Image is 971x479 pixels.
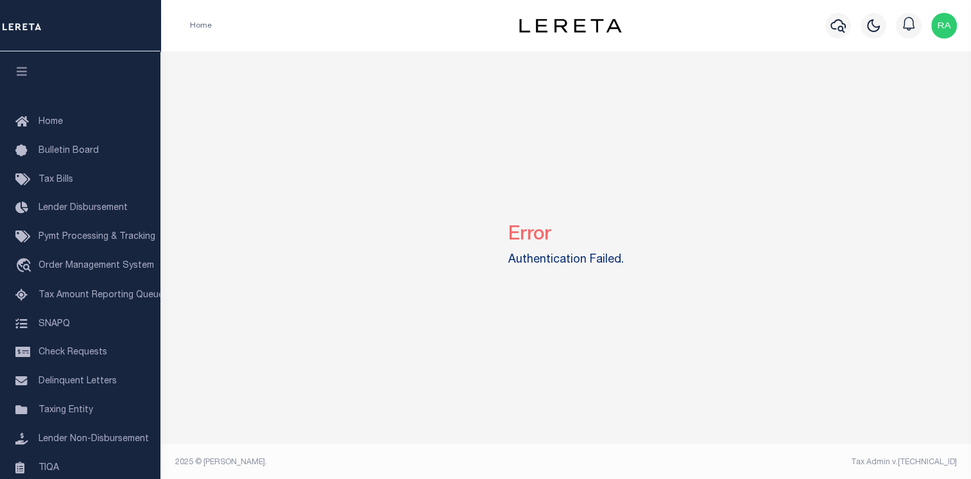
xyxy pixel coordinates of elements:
span: Lender Disbursement [39,204,128,213]
i: travel_explore [15,258,36,275]
span: Tax Amount Reporting Queue [39,291,164,300]
span: Pymt Processing & Tracking [39,232,155,241]
span: Taxing Entity [39,406,93,415]
div: 2025 © [PERSON_NAME]. [166,457,566,468]
span: Bulletin Board [39,146,99,155]
h2: Error [508,214,624,247]
label: Authentication Failed. [508,252,624,269]
span: Check Requests [39,348,107,357]
span: TIQA [39,463,59,472]
span: Lender Non-Disbursement [39,435,149,444]
span: Tax Bills [39,175,73,184]
span: Delinquent Letters [39,377,117,386]
span: SNAPQ [39,319,70,328]
span: Order Management System [39,261,154,270]
div: Tax Admin v.[TECHNICAL_ID] [576,457,957,468]
img: logo-dark.svg [519,19,622,33]
li: Home [190,20,212,31]
img: svg+xml;base64,PHN2ZyB4bWxucz0iaHR0cDovL3d3dy53My5vcmcvMjAwMC9zdmciIHBvaW50ZXItZXZlbnRzPSJub25lIi... [931,13,957,39]
span: Home [39,118,63,126]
